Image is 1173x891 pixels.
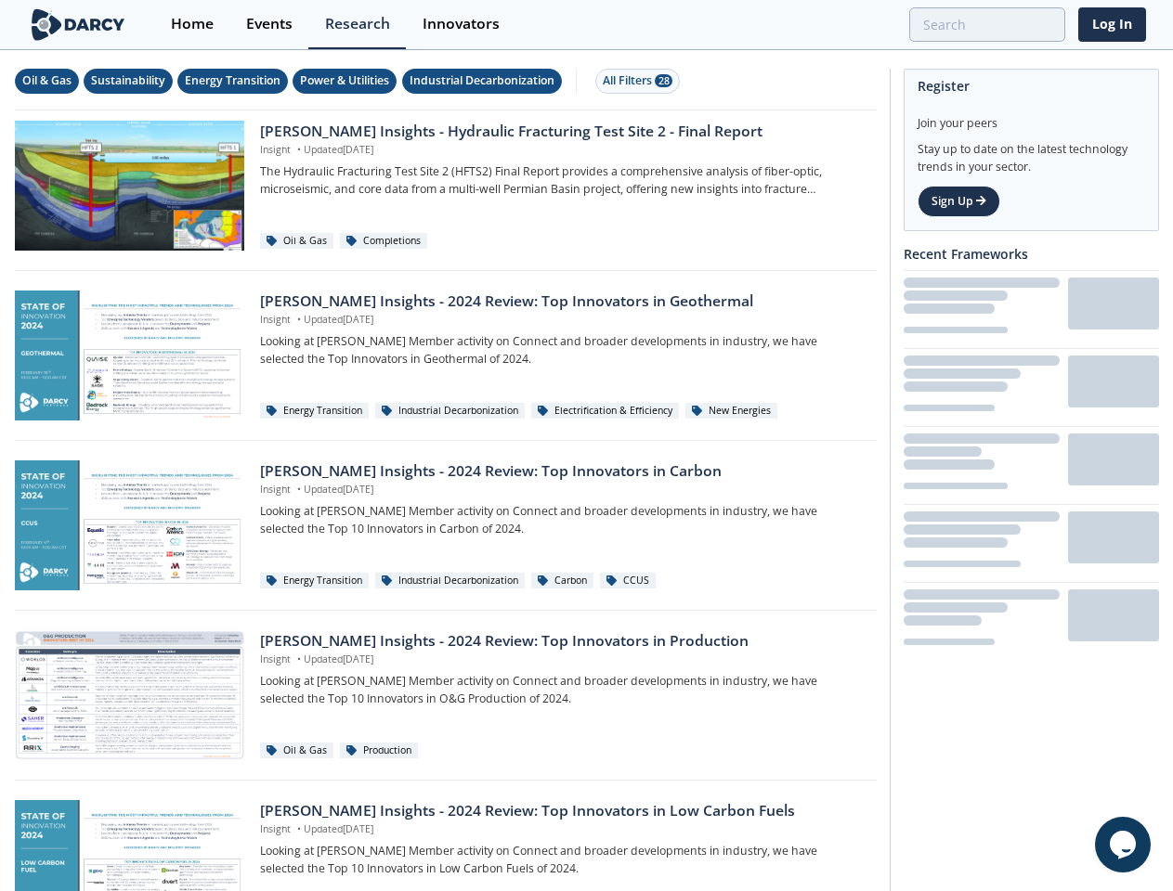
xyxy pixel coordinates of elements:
[293,483,304,496] span: •
[685,403,777,420] div: New Energies
[603,72,672,89] div: All Filters
[410,72,554,89] div: Industrial Decarbonization
[293,822,304,835] span: •
[402,69,562,94] button: Industrial Decarbonization
[1095,817,1154,872] iframe: chat widget
[84,69,173,94] button: Sustainability
[15,460,877,590] a: Darcy Insights - 2024 Review: Top Innovators in Carbon preview [PERSON_NAME] Insights - 2024 Revi...
[260,460,863,483] div: [PERSON_NAME] Insights - 2024 Review: Top Innovators in Carbon
[340,742,418,759] div: Production
[260,822,863,837] p: Insight Updated [DATE]
[260,673,863,707] p: Looking at [PERSON_NAME] Member activity on Connect and broader developments in industry, we have...
[22,72,72,89] div: Oil & Gas
[185,72,280,89] div: Energy Transition
[375,403,525,420] div: Industrial Decarbonization
[260,503,863,537] p: Looking at [PERSON_NAME] Member activity on Connect and broader developments in industry, we have...
[423,17,500,32] div: Innovators
[293,652,304,665] span: •
[260,143,863,158] p: Insight Updated [DATE]
[15,630,877,760] a: Darcy Insights - 2024 Review: Top Innovators in Production preview [PERSON_NAME] Insights - 2024 ...
[260,163,863,198] p: The Hydraulic Fracturing Test Site 2 (HFTS2) Final Report provides a comprehensive analysis of fi...
[531,403,679,420] div: Electrification & Efficiency
[246,17,293,32] div: Events
[177,69,288,94] button: Energy Transition
[293,313,304,326] span: •
[340,233,427,250] div: Completions
[260,233,333,250] div: Oil & Gas
[904,238,1159,270] div: Recent Frameworks
[531,573,593,589] div: Carbon
[260,800,863,822] div: [PERSON_NAME] Insights - 2024 Review: Top Innovators in Low Carbon Fuels
[28,8,129,41] img: logo-wide.svg
[260,121,863,143] div: [PERSON_NAME] Insights - Hydraulic Fracturing Test Site 2 - Final Report
[595,69,680,94] button: All Filters 28
[918,132,1145,175] div: Stay up to date on the latest technology trends in your sector.
[260,742,333,759] div: Oil & Gas
[15,291,877,420] a: Darcy Insights - 2024 Review: Top Innovators in Geothermal preview [PERSON_NAME] Insights - 2024 ...
[260,333,863,368] p: Looking at [PERSON_NAME] Member activity on Connect and broader developments in industry, we have...
[655,74,672,87] span: 28
[1078,7,1146,42] a: Log In
[260,313,863,328] p: Insight Updated [DATE]
[293,143,304,156] span: •
[15,121,877,251] a: Darcy Insights - Hydraulic Fracturing Test Site 2 - Final Report preview [PERSON_NAME] Insights -...
[918,186,1000,217] a: Sign Up
[300,72,389,89] div: Power & Utilities
[260,483,863,497] p: Insight Updated [DATE]
[260,573,369,589] div: Energy Transition
[918,102,1145,132] div: Join your peers
[260,291,863,313] div: [PERSON_NAME] Insights - 2024 Review: Top Innovators in Geothermal
[260,843,863,877] p: Looking at [PERSON_NAME] Member activity on Connect and broader developments in industry, we have...
[909,7,1065,42] input: Advanced Search
[171,17,214,32] div: Home
[325,17,390,32] div: Research
[15,69,79,94] button: Oil & Gas
[918,70,1145,102] div: Register
[260,652,863,667] p: Insight Updated [DATE]
[260,630,863,652] div: [PERSON_NAME] Insights - 2024 Review: Top Innovators in Production
[91,72,165,89] div: Sustainability
[375,573,525,589] div: Industrial Decarbonization
[293,69,397,94] button: Power & Utilities
[600,573,656,589] div: CCUS
[260,403,369,420] div: Energy Transition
